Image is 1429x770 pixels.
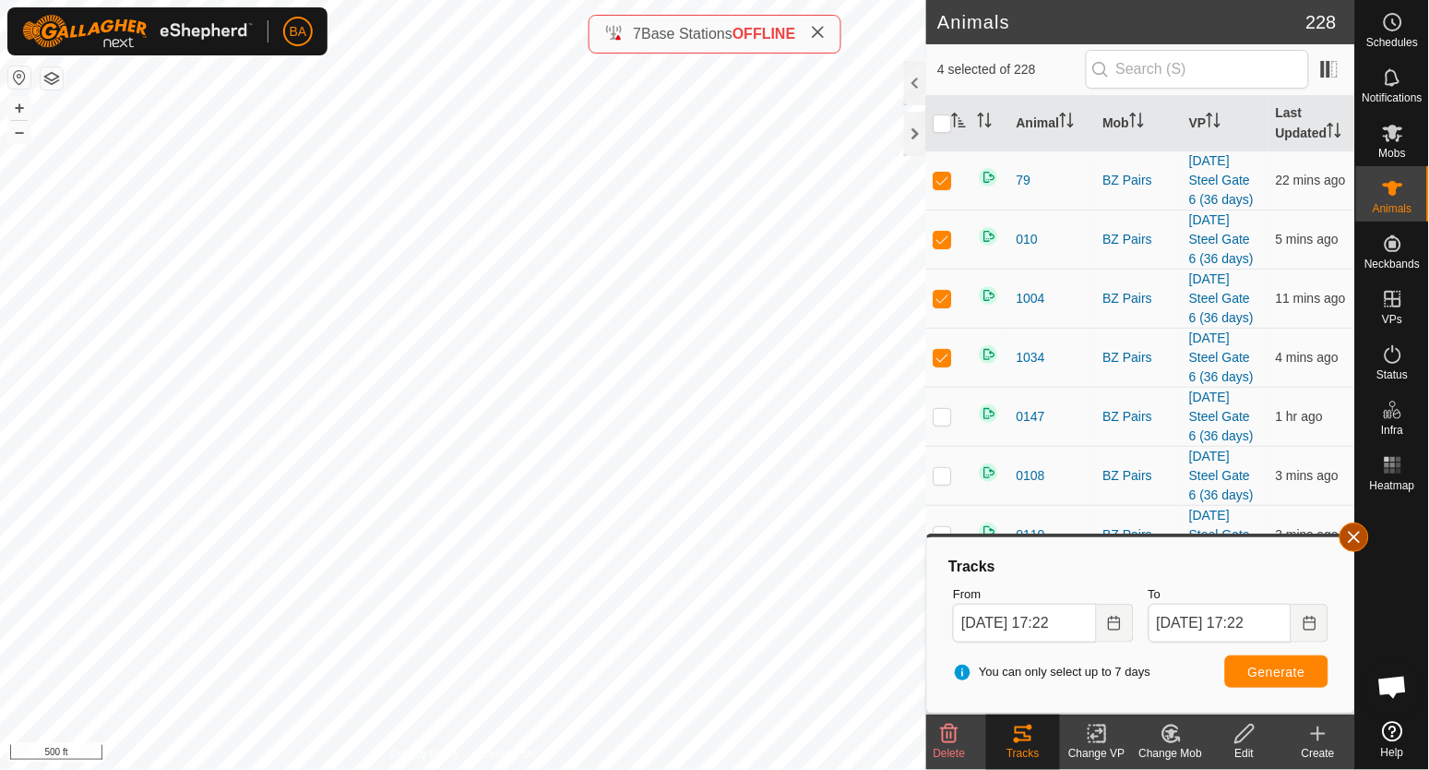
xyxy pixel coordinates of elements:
[1103,171,1175,190] div: BZ Pairs
[1086,50,1309,89] input: Search (S)
[1306,8,1337,36] span: 228
[1190,331,1255,384] a: [DATE] Steel Gate 6 (36 days)
[1134,745,1208,762] div: Change Mob
[1268,96,1355,151] th: Last Updated
[1130,115,1145,130] p-sorticon: Activate to sort
[978,225,1000,247] img: returning on
[1103,348,1175,367] div: BZ Pairs
[952,115,967,130] p-sorticon: Activate to sort
[986,745,1060,762] div: Tracks
[641,26,732,42] span: Base Stations
[1276,173,1346,187] span: 30 Sept 2025, 4:59 pm
[1190,508,1255,561] a: [DATE] Steel Gate 6 (36 days)
[1190,449,1255,502] a: [DATE] Steel Gate 6 (36 days)
[1190,390,1255,443] a: [DATE] Steel Gate 6 (36 days)
[1276,350,1339,365] span: 30 Sept 2025, 5:17 pm
[1248,665,1305,680] span: Generate
[1292,604,1328,643] button: Choose Date
[978,343,1000,366] img: returning on
[1225,656,1328,688] button: Generate
[1379,148,1406,159] span: Mobs
[978,521,1000,543] img: returning on
[953,663,1150,681] span: You can only select up to 7 days
[290,22,307,42] span: BA
[1207,115,1221,130] p-sorticon: Activate to sort
[934,747,966,760] span: Delete
[1276,409,1323,424] span: 30 Sept 2025, 3:35 pm
[1363,92,1423,103] span: Notifications
[732,26,795,42] span: OFFLINE
[8,66,30,89] button: Reset Map
[1103,407,1175,427] div: BZ Pairs
[1381,425,1403,436] span: Infra
[978,462,1000,484] img: returning on
[1097,604,1134,643] button: Choose Date
[1103,525,1175,545] div: BZ Pairs
[946,556,1336,578] div: Tracks
[978,403,1000,425] img: returning on
[978,115,993,130] p-sorticon: Activate to sort
[1017,525,1045,545] span: 0110
[1149,585,1328,604] label: To
[1103,289,1175,308] div: BZ Pairs
[1009,96,1096,151] th: Animal
[1017,171,1031,190] span: 79
[953,585,1133,604] label: From
[1365,659,1421,715] div: Open chat
[1382,314,1402,325] span: VPs
[1190,153,1255,207] a: [DATE] Steel Gate 6 (36 days)
[978,284,1000,307] img: returning on
[1017,348,1045,367] span: 1034
[1183,96,1269,151] th: VP
[1060,745,1134,762] div: Change VP
[8,97,30,119] button: +
[1190,271,1255,325] a: [DATE] Steel Gate 6 (36 days)
[1370,480,1415,491] span: Heatmap
[390,746,459,763] a: Privacy Policy
[1276,527,1339,542] span: 30 Sept 2025, 5:18 pm
[482,746,536,763] a: Contact Us
[1017,466,1045,486] span: 0108
[1376,369,1408,380] span: Status
[1103,230,1175,249] div: BZ Pairs
[1276,468,1339,483] span: 30 Sept 2025, 5:18 pm
[1017,230,1038,249] span: 010
[1366,37,1418,48] span: Schedules
[1356,714,1429,765] a: Help
[1373,203,1412,214] span: Animals
[1017,289,1045,308] span: 1004
[1381,747,1404,758] span: Help
[1096,96,1183,151] th: Mob
[633,26,641,42] span: 7
[1281,745,1355,762] div: Create
[1364,259,1420,270] span: Neckbands
[1103,466,1175,486] div: BZ Pairs
[937,11,1305,33] h2: Animals
[8,121,30,143] button: –
[1190,212,1255,266] a: [DATE] Steel Gate 6 (36 days)
[22,15,253,48] img: Gallagher Logo
[978,166,1000,188] img: returning on
[937,60,1085,79] span: 4 selected of 228
[1017,407,1045,427] span: 0147
[1208,745,1281,762] div: Edit
[1328,126,1342,140] p-sorticon: Activate to sort
[41,67,63,90] button: Map Layers
[1060,115,1075,130] p-sorticon: Activate to sort
[1276,291,1346,306] span: 30 Sept 2025, 5:10 pm
[1276,232,1339,247] span: 30 Sept 2025, 5:16 pm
